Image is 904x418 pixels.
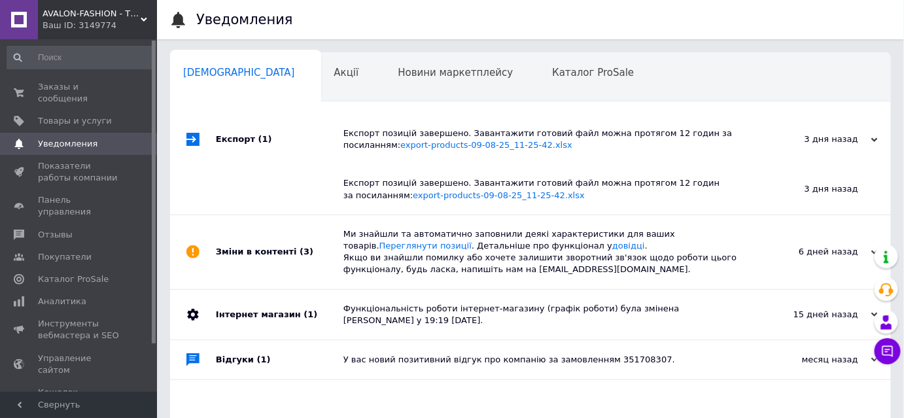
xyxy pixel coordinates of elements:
[38,273,109,285] span: Каталог ProSale
[196,12,293,27] h1: Уведомления
[343,177,727,201] div: Експорт позицій завершено. Завантажити готовий файл можна протягом 12 годин за посиланням:
[747,354,878,366] div: месяц назад
[7,46,154,69] input: Поиск
[612,241,645,251] a: довідці
[43,20,157,31] div: Ваш ID: 3149774
[38,353,121,376] span: Управление сайтом
[38,81,121,105] span: Заказы и сообщения
[216,215,343,289] div: Зміни в контенті
[216,340,343,379] div: Відгуки
[304,309,317,319] span: (1)
[38,251,92,263] span: Покупатели
[343,128,747,151] div: Експорт позицій завершено. Завантажити готовий файл можна протягом 12 годин за посиланням:
[38,296,86,307] span: Аналитика
[258,134,272,144] span: (1)
[38,138,97,150] span: Уведомления
[38,115,112,127] span: Товары и услуги
[343,228,747,276] div: Ми знайшли та автоматично заповнили деякі характеристики для ваших товарів. . Детальніше про функ...
[38,387,121,410] span: Кошелек компании
[727,164,891,214] div: 3 дня назад
[183,67,295,78] span: [DEMOGRAPHIC_DATA]
[300,247,313,256] span: (3)
[257,355,271,364] span: (1)
[552,67,634,78] span: Каталог ProSale
[38,160,121,184] span: Показатели работы компании
[343,354,747,366] div: У вас новий позитивний відгук про компанію за замовленням 351708307.
[413,190,585,200] a: export-products-09-08-25_11-25-42.xlsx
[379,241,472,251] a: Переглянути позиції
[216,114,343,164] div: Експорт
[747,133,878,145] div: 3 дня назад
[216,290,343,340] div: Інтернет магазин
[875,338,901,364] button: Чат с покупателем
[38,229,73,241] span: Отзывы
[747,309,878,321] div: 15 дней назад
[43,8,141,20] span: AVALON-FASHION - ТІЛЬКИ КОРИСНИЙ ШОПІНГ !
[334,67,359,78] span: Акції
[38,194,121,218] span: Панель управления
[747,246,878,258] div: 6 дней назад
[398,67,513,78] span: Новини маркетплейсу
[343,303,747,326] div: Функціональність роботи інтернет-магазину (графік роботи) була змінена [PERSON_NAME] у 19:19 [DATE].
[38,318,121,341] span: Инструменты вебмастера и SEO
[400,140,572,150] a: export-products-09-08-25_11-25-42.xlsx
